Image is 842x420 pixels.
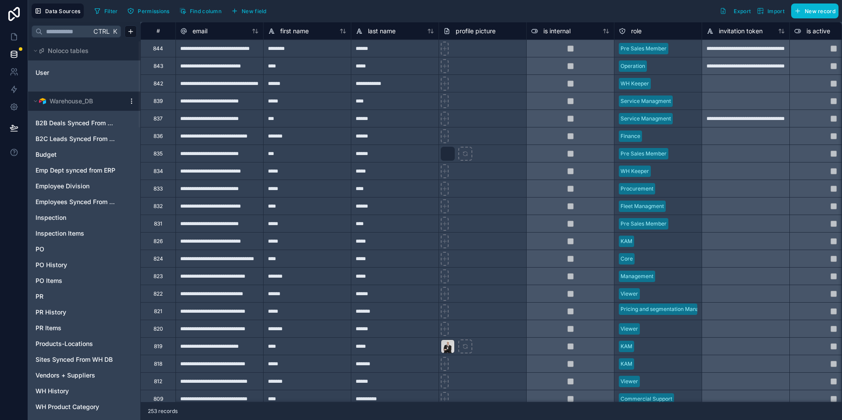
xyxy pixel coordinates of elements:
span: Permissions [138,8,169,14]
span: WH History [36,387,69,395]
div: 820 [153,325,163,332]
div: 818 [154,360,162,367]
span: Inspection Items [36,229,84,238]
span: Budget [36,150,57,159]
span: Ctrl [93,26,111,37]
div: User [32,66,137,80]
button: New record [791,4,838,18]
a: New record [788,4,838,18]
span: New field [242,8,267,14]
span: PO [36,245,44,254]
div: Procurement [621,185,653,193]
div: Management [621,272,653,280]
div: PO Items [32,274,137,288]
div: Pre Sales Member [621,45,667,53]
button: Data Sources [32,4,84,18]
div: Viewer [621,325,638,333]
button: Export [717,4,754,18]
div: 833 [153,185,163,192]
a: WH History [36,387,115,395]
span: PR History [36,308,66,317]
button: Airtable LogoWarehouse_DB [32,95,125,107]
div: 831 [154,220,162,227]
div: 837 [153,115,163,122]
div: Employee Division [32,179,137,193]
a: WH Product Category [36,402,115,411]
span: invitation token [719,27,763,35]
div: 834 [153,168,163,175]
div: KAM [621,360,632,368]
div: 812 [154,378,162,385]
span: PO Items [36,276,62,285]
div: Core [621,255,633,263]
div: Emp Dept synced from ERP [32,163,137,177]
span: K [112,28,118,35]
button: Find column [176,4,225,18]
span: Employee Division [36,182,89,191]
div: 839 [153,98,163,105]
div: Finance [621,132,640,140]
span: is active [806,27,830,35]
span: 253 records [148,408,178,415]
div: 835 [153,150,163,157]
div: Service Managment [621,115,671,123]
div: 843 [153,63,163,70]
div: WH Product Category [32,400,137,414]
a: Emp Dept synced from ERP [36,166,115,175]
span: Vendors + Suppliers [36,371,95,380]
a: Sites Synced From WH DB [36,355,115,364]
div: Service Managment [621,97,671,105]
span: Data Sources [45,8,81,14]
div: PO [32,242,137,256]
span: PR Items [36,324,61,332]
span: New record [805,8,835,14]
div: Sites Synced From WH DB [32,353,137,367]
div: 842 [153,80,163,87]
span: PR [36,292,43,301]
span: role [631,27,642,35]
div: Pre Sales Member [621,220,667,228]
a: Employees Synced From WH DB [36,198,115,206]
span: first name [280,27,309,35]
a: Vendors + Suppliers [36,371,115,380]
div: Pricing and segmentation Manager [621,305,707,313]
div: B2C Leads Synced From WH DB [32,132,137,146]
div: KAM [621,237,632,245]
span: Import [767,8,785,14]
a: PO History [36,261,115,269]
div: B2B Deals Synced From ERP [32,116,137,130]
a: PR Items [36,324,115,332]
a: PO Items [36,276,115,285]
span: User [36,68,49,77]
a: Permissions [124,4,176,18]
span: Export [734,8,751,14]
a: B2C Leads Synced From WH DB [36,134,115,143]
span: Find column [190,8,221,14]
div: Pre Sales Member [621,150,667,158]
div: Commercial Support [621,395,672,403]
span: WH Product Category [36,402,99,411]
div: 823 [153,273,163,280]
div: PR History [32,305,137,319]
div: WH Keeper [621,80,649,88]
div: Inspection Items [32,226,137,240]
span: last name [368,27,396,35]
span: Inspection [36,213,66,222]
a: PO [36,245,115,254]
a: Budget [36,150,115,159]
span: Filter [104,8,118,14]
div: 824 [153,255,163,262]
div: 844 [153,45,163,52]
span: profile picture [456,27,496,35]
div: KAM [621,342,632,350]
span: Warehouse_DB [50,97,93,106]
div: WH Keeper [621,167,649,175]
a: B2B Deals Synced From ERP [36,119,115,127]
button: Filter [91,4,121,18]
div: WH History [32,384,137,398]
div: Viewer [621,378,638,385]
